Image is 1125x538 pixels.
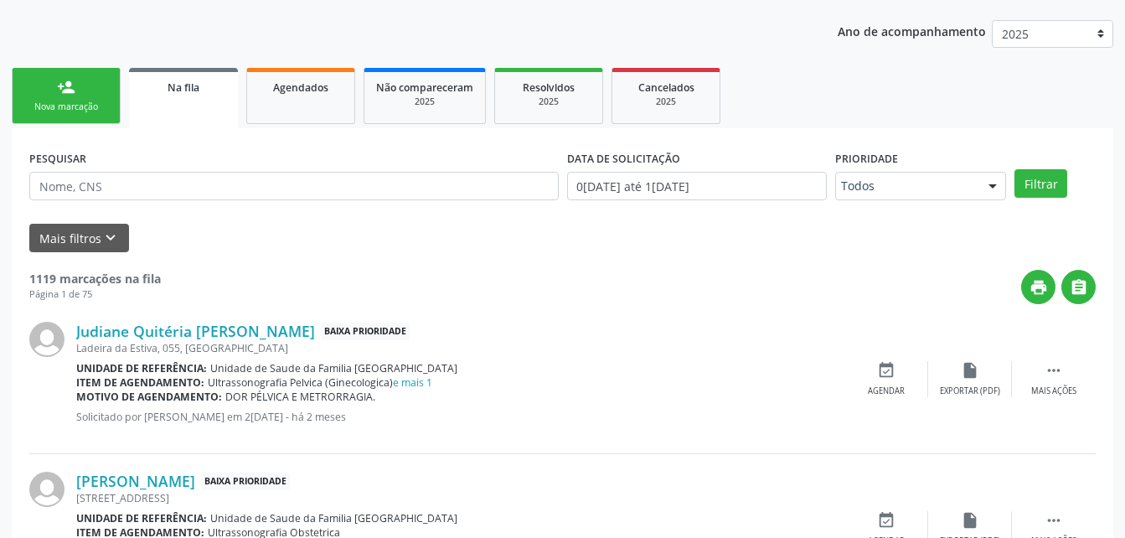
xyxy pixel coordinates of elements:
[877,511,895,530] i: event_available
[567,146,680,172] label: DATA DE SOLICITAÇÃO
[76,472,195,490] a: [PERSON_NAME]
[208,375,432,390] span: Ultrassonografia Pelvica (Ginecologica)
[29,322,65,357] img: img
[1030,278,1048,297] i: print
[57,78,75,96] div: person_add
[1070,278,1088,297] i: 
[393,375,432,390] a: e mais 1
[1031,385,1076,397] div: Mais ações
[1045,511,1063,530] i: 
[523,80,575,95] span: Resolvidos
[225,390,375,404] span: DOR PÉLVICA E METRORRAGIA.
[29,271,161,287] strong: 1119 marcações na fila
[168,80,199,95] span: Na fila
[1061,270,1096,304] button: 
[201,473,290,490] span: Baixa Prioridade
[24,101,108,113] div: Nova marcação
[210,361,457,375] span: Unidade de Saude da Familia [GEOGRAPHIC_DATA]
[567,172,828,200] input: Selecione um intervalo
[507,96,591,108] div: 2025
[76,390,222,404] b: Motivo de agendamento:
[76,341,844,355] div: Ladeira da Estiva, 055, [GEOGRAPHIC_DATA]
[76,361,207,375] b: Unidade de referência:
[29,146,86,172] label: PESQUISAR
[1014,169,1067,198] button: Filtrar
[76,322,315,340] a: Judiane Quitéria [PERSON_NAME]
[624,96,708,108] div: 2025
[940,385,1000,397] div: Exportar (PDF)
[835,146,898,172] label: Prioridade
[101,229,120,247] i: keyboard_arrow_down
[1045,361,1063,380] i: 
[961,361,979,380] i: insert_drive_file
[29,172,559,200] input: Nome, CNS
[29,224,129,253] button: Mais filtroskeyboard_arrow_down
[76,410,844,424] p: Solicitado por [PERSON_NAME] em 2[DATE] - há 2 meses
[29,287,161,302] div: Página 1 de 75
[961,511,979,530] i: insert_drive_file
[1021,270,1055,304] button: print
[877,361,895,380] i: event_available
[376,96,473,108] div: 2025
[321,323,410,340] span: Baixa Prioridade
[638,80,694,95] span: Cancelados
[841,178,972,194] span: Todos
[210,511,457,525] span: Unidade de Saude da Familia [GEOGRAPHIC_DATA]
[76,375,204,390] b: Item de agendamento:
[273,80,328,95] span: Agendados
[376,80,473,95] span: Não compareceram
[76,511,207,525] b: Unidade de referência:
[868,385,905,397] div: Agendar
[838,20,986,41] p: Ano de acompanhamento
[76,491,844,505] div: [STREET_ADDRESS]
